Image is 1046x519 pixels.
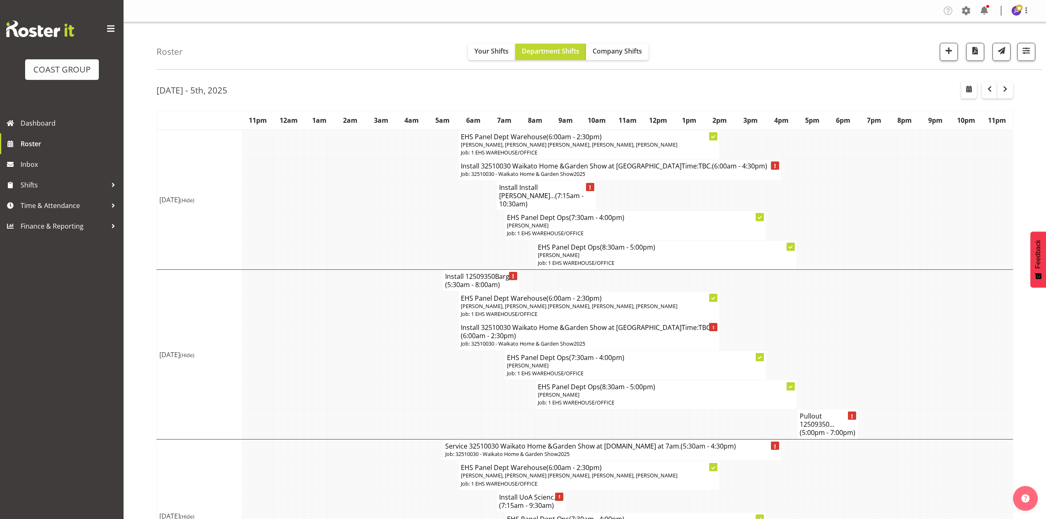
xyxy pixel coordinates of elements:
[581,111,612,130] th: 10am
[6,21,74,37] img: Rosterit website logo
[538,391,579,398] span: [PERSON_NAME]
[859,111,890,130] th: 7pm
[21,199,107,212] span: Time & Attendance
[766,111,797,130] th: 4pm
[499,501,554,510] span: (7:15am - 9:30am)
[507,222,549,229] span: [PERSON_NAME]
[800,428,855,437] span: (5:00pm - 7:00pm)
[982,111,1013,130] th: 11pm
[499,183,594,208] h4: Install Install [PERSON_NAME]...
[797,111,828,130] th: 5pm
[1021,494,1030,503] img: help-xxl-2.png
[538,251,579,259] span: [PERSON_NAME]
[1030,231,1046,288] button: Feedback - Show survey
[461,149,717,157] p: Job: 1 EHS WAREHOUSE/OFFICE
[507,353,763,362] h4: EHS Panel Dept Ops
[335,111,366,130] th: 2am
[538,399,794,407] p: Job: 1 EHS WAREHOUSE/OFFICE
[461,463,717,472] h4: EHS Panel Dept Warehouse
[445,280,500,289] span: (5:30am - 8:00am)
[712,161,767,171] span: (6:00am - 4:30pm)
[458,111,489,130] th: 6am
[735,111,766,130] th: 3pm
[180,351,194,359] span: (Hide)
[461,480,717,488] p: Job: 1 EHS WAREHOUSE/OFFICE
[586,44,649,60] button: Company Shifts
[920,111,951,130] th: 9pm
[499,191,584,208] span: (7:15am - 10:30am)
[461,331,516,340] span: (6:00am - 2:30pm)
[520,111,551,130] th: 8am
[538,259,794,267] p: Job: 1 EHS WAREHOUSE/OFFICE
[445,450,779,458] p: Job: 32510030 - Waikato Home & Garden Show2025
[461,310,717,318] p: Job: 1 EHS WAREHOUSE/OFFICE
[600,243,655,252] span: (8:30am - 5:00pm)
[538,383,794,391] h4: EHS Panel Dept Ops
[461,170,779,178] p: Job: 32510030 - Waikato Home & Garden Show2025
[461,133,717,141] h4: EHS Panel Dept Warehouse
[273,111,304,130] th: 12am
[551,111,581,130] th: 9am
[800,412,856,437] h4: Pullout 12509350...
[507,213,763,222] h4: EHS Panel Dept Ops
[1011,6,1021,16] img: jeremy-zhu10018.jpg
[21,220,107,232] span: Finance & Reporting
[33,63,91,76] div: COAST GROUP
[507,362,549,369] span: [PERSON_NAME]
[681,442,736,451] span: (5:30am - 4:30pm)
[546,463,602,472] span: (6:00am - 2:30pm)
[499,493,563,510] h4: Install UoA Scienc...
[569,353,624,362] span: (7:30am - 4:00pm)
[242,111,273,130] th: 11pm
[569,213,624,222] span: (7:30am - 4:00pm)
[461,302,677,310] span: [PERSON_NAME], [PERSON_NAME] [PERSON_NAME], [PERSON_NAME], [PERSON_NAME]
[396,111,427,130] th: 4am
[157,269,243,439] td: [DATE]
[304,111,335,130] th: 1am
[21,158,119,171] span: Inbox
[889,111,920,130] th: 8pm
[546,294,602,303] span: (6:00am - 2:30pm)
[600,382,655,391] span: (8:30am - 5:00pm)
[966,43,984,61] button: Download a PDF of the roster according to the set date range.
[546,132,602,141] span: (6:00am - 2:30pm)
[522,47,579,56] span: Department Shifts
[21,117,119,129] span: Dashboard
[461,141,677,148] span: [PERSON_NAME], [PERSON_NAME] [PERSON_NAME], [PERSON_NAME], [PERSON_NAME]
[961,82,977,98] button: Select a specific date within the roster.
[157,130,243,270] td: [DATE]
[674,111,705,130] th: 1pm
[180,196,194,204] span: (Hide)
[366,111,397,130] th: 3am
[461,162,779,170] h4: Install 32510030 Waikato Home &Garden Show at [GEOGRAPHIC_DATA]Time:TBC.
[21,179,107,191] span: Shifts
[21,138,119,150] span: Roster
[643,111,674,130] th: 12pm
[593,47,642,56] span: Company Shifts
[445,442,779,450] h4: Service 32510030 Waikato Home &Garden Show at [DOMAIN_NAME] at 7am.
[461,472,677,479] span: [PERSON_NAME], [PERSON_NAME] [PERSON_NAME], [PERSON_NAME], [PERSON_NAME]
[461,294,717,302] h4: EHS Panel Dept Warehouse
[427,111,458,130] th: 5am
[461,340,717,348] p: Job: 32510030 - Waikato Home & Garden Show2025
[515,44,586,60] button: Department Shifts
[828,111,859,130] th: 6pm
[468,44,515,60] button: Your Shifts
[940,43,958,61] button: Add a new shift
[538,243,794,251] h4: EHS Panel Dept Ops
[445,272,517,289] h4: Install 12509350Barg...
[951,111,982,130] th: 10pm
[156,47,183,56] h4: Roster
[474,47,509,56] span: Your Shifts
[489,111,520,130] th: 7am
[507,369,763,377] p: Job: 1 EHS WAREHOUSE/OFFICE
[1017,43,1035,61] button: Filter Shifts
[461,323,717,340] h4: Install 32510030 Waikato Home &Garden Show at [GEOGRAPHIC_DATA]Time:TBC.
[992,43,1011,61] button: Send a list of all shifts for the selected filtered period to all rostered employees.
[705,111,735,130] th: 2pm
[1034,240,1042,269] span: Feedback
[612,111,643,130] th: 11am
[156,85,227,96] h2: [DATE] - 5th, 2025
[507,229,763,237] p: Job: 1 EHS WAREHOUSE/OFFICE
